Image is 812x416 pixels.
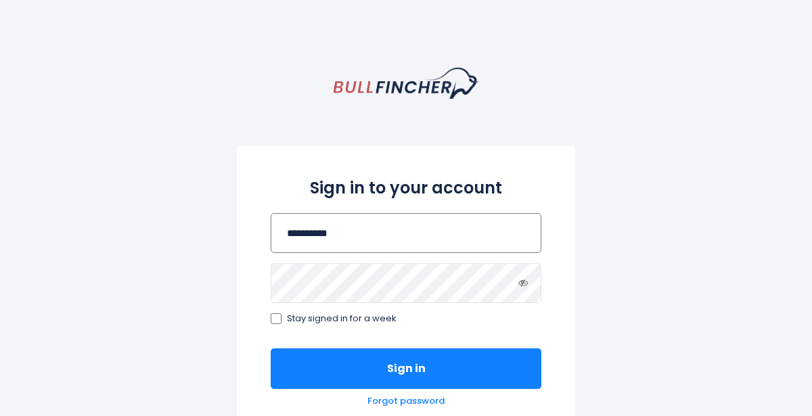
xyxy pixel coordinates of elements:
button: Sign in [271,348,541,389]
span: Stay signed in for a week [287,313,397,325]
a: homepage [334,68,479,99]
h2: Sign in to your account [271,176,541,200]
a: Forgot password [367,396,445,407]
input: Stay signed in for a week [271,313,281,324]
